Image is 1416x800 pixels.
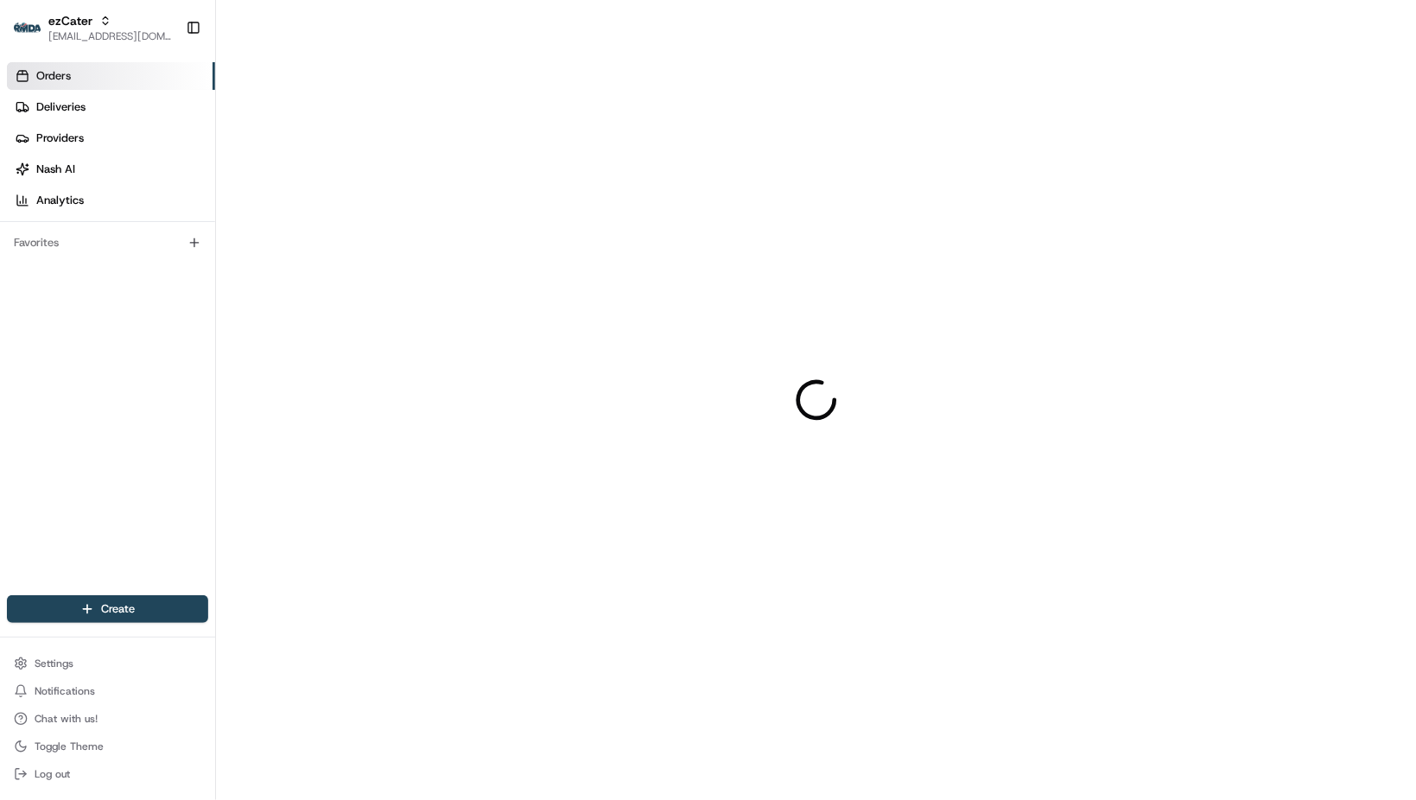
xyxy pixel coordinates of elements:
span: Orders [36,68,71,84]
span: Chat with us! [35,712,98,726]
input: Clear [45,111,285,130]
a: Deliveries [7,93,215,121]
img: ezCater [14,22,41,34]
button: Settings [7,651,208,676]
img: 1736555255976-a54dd68f-1ca7-489b-9aae-adbdc363a1c4 [17,165,48,196]
a: Analytics [7,187,215,214]
div: Favorites [7,229,208,257]
span: Create [101,601,135,617]
span: Knowledge Base [35,251,132,268]
button: Toggle Theme [7,734,208,759]
span: Deliveries [36,99,86,115]
a: Orders [7,62,215,90]
a: Nash AI [7,156,215,183]
div: 💻 [146,252,160,266]
p: Welcome 👋 [17,69,314,97]
span: API Documentation [163,251,277,268]
button: ezCater [48,12,92,29]
a: 💻API Documentation [139,244,284,275]
span: Providers [36,130,84,146]
a: 📗Knowledge Base [10,244,139,275]
span: Analytics [36,193,84,208]
button: Chat with us! [7,707,208,731]
span: Pylon [172,293,209,306]
div: We're available if you need us! [59,182,219,196]
button: [EMAIL_ADDRESS][DOMAIN_NAME] [48,29,172,43]
button: Start new chat [294,170,314,191]
span: Notifications [35,684,95,698]
span: Log out [35,767,70,781]
a: Providers [7,124,215,152]
span: Settings [35,657,73,670]
img: Nash [17,17,52,52]
button: Create [7,595,208,623]
button: ezCaterezCater[EMAIL_ADDRESS][DOMAIN_NAME] [7,7,179,48]
a: Powered byPylon [122,292,209,306]
button: Log out [7,762,208,786]
span: Toggle Theme [35,740,104,753]
span: Nash AI [36,162,75,177]
div: 📗 [17,252,31,266]
button: Notifications [7,679,208,703]
div: Start new chat [59,165,283,182]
